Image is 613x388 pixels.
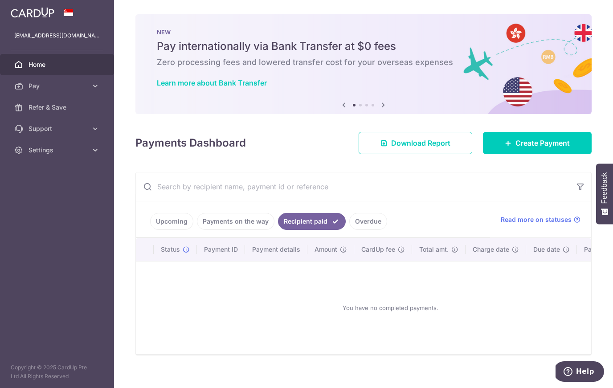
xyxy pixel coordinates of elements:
span: Amount [315,245,337,254]
span: Pay [29,82,87,90]
p: [EMAIL_ADDRESS][DOMAIN_NAME] [14,31,100,40]
a: Read more on statuses [501,215,580,224]
button: Feedback - Show survey [596,163,613,224]
span: CardUp fee [361,245,395,254]
p: NEW [157,29,570,36]
a: Payments on the way [197,213,274,230]
img: Bank transfer banner [135,14,592,114]
a: Upcoming [150,213,193,230]
span: Refer & Save [29,103,87,112]
a: Create Payment [483,132,592,154]
a: Overdue [349,213,387,230]
h4: Payments Dashboard [135,135,246,151]
h6: Zero processing fees and lowered transfer cost for your overseas expenses [157,57,570,68]
a: Learn more about Bank Transfer [157,78,267,87]
a: Recipient paid [278,213,346,230]
th: Payment ID [197,238,245,261]
span: Total amt. [419,245,449,254]
span: Support [29,124,87,133]
input: Search by recipient name, payment id or reference [136,172,570,201]
img: CardUp [11,7,54,18]
span: Read more on statuses [501,215,572,224]
span: Create Payment [515,138,570,148]
h5: Pay internationally via Bank Transfer at $0 fees [157,39,570,53]
span: Charge date [473,245,509,254]
span: Download Report [391,138,450,148]
th: Payment details [245,238,307,261]
span: Status [161,245,180,254]
iframe: Opens a widget where you can find more information [556,361,604,384]
span: Feedback [601,172,609,204]
span: Home [29,60,87,69]
span: Due date [533,245,560,254]
a: Download Report [359,132,472,154]
span: Settings [29,146,87,155]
